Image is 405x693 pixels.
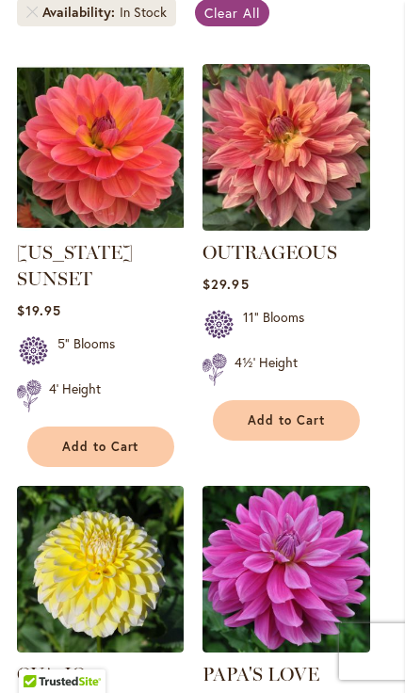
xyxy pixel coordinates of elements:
[202,486,369,653] img: PAPA'S LOVE
[243,308,304,346] div: 11" Blooms
[248,412,325,428] span: Add to Cart
[62,439,139,455] span: Add to Cart
[27,427,174,467] button: Add to Cart
[57,334,115,372] div: 5" Blooms
[202,241,337,264] a: OUTRAGEOUS
[17,64,184,231] img: OREGON SUNSET
[202,638,369,656] a: PAPA'S LOVE
[17,663,86,685] a: OVA-JO
[202,275,249,293] span: $29.95
[14,626,67,679] iframe: Launch Accessibility Center
[17,217,184,234] a: OREGON SUNSET
[49,379,101,416] div: 4' Height
[17,241,133,290] a: [US_STATE] SUNSET
[204,4,260,22] span: Clear All
[213,400,360,441] button: Add to Cart
[202,663,319,685] a: PAPA'S LOVE
[26,7,38,18] a: Remove Availability In Stock
[17,486,184,653] img: OVA-JO
[120,3,167,22] div: In Stock
[235,353,298,390] div: 4½' Height
[17,638,184,656] a: OVA-JO
[42,3,120,22] span: Availability
[202,64,369,231] img: OUTRAGEOUS
[202,217,369,234] a: OUTRAGEOUS
[17,301,61,319] span: $19.95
